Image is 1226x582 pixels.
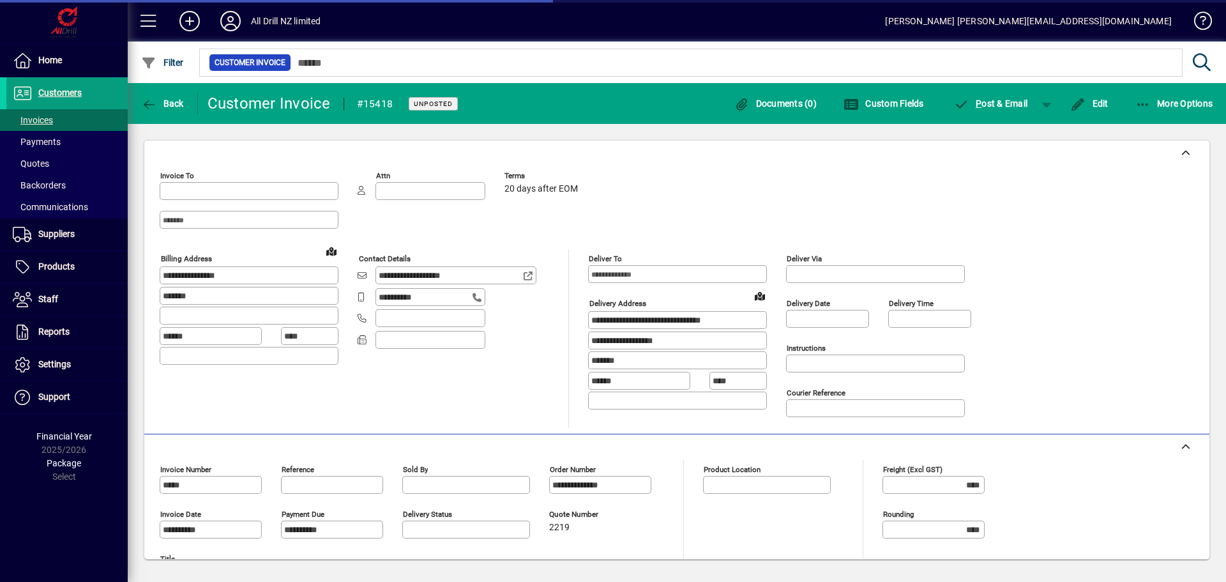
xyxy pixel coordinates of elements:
[210,10,251,33] button: Profile
[138,92,187,115] button: Back
[38,229,75,239] span: Suppliers
[13,180,66,190] span: Backorders
[357,94,393,114] div: #15418
[208,93,331,114] div: Customer Invoice
[6,196,128,218] a: Communications
[215,56,285,69] span: Customer Invoice
[403,510,452,519] mat-label: Delivery status
[160,555,175,563] mat-label: Title
[6,218,128,250] a: Suppliers
[38,55,62,65] span: Home
[6,284,128,316] a: Staff
[251,11,321,31] div: All Drill NZ limited
[976,98,981,109] span: P
[141,98,184,109] span: Back
[282,465,314,474] mat-label: Reference
[1132,92,1216,115] button: More Options
[6,316,128,348] a: Reports
[13,158,49,169] span: Quotes
[321,241,342,261] a: View on map
[6,109,128,131] a: Invoices
[504,172,581,180] span: Terms
[160,465,211,474] mat-label: Invoice number
[1067,92,1112,115] button: Edit
[6,174,128,196] a: Backorders
[844,98,924,109] span: Custom Fields
[38,88,82,98] span: Customers
[282,510,324,519] mat-label: Payment due
[840,92,927,115] button: Custom Fields
[6,349,128,381] a: Settings
[414,100,453,108] span: Unposted
[160,171,194,180] mat-label: Invoice To
[550,465,596,474] mat-label: Order number
[38,359,71,369] span: Settings
[169,10,210,33] button: Add
[47,458,81,468] span: Package
[883,510,914,519] mat-label: Rounding
[885,11,1172,31] div: [PERSON_NAME] [PERSON_NAME][EMAIL_ADDRESS][DOMAIN_NAME]
[734,98,817,109] span: Documents (0)
[1184,3,1210,44] a: Knowledge Base
[38,326,70,337] span: Reports
[1070,98,1109,109] span: Edit
[889,299,934,308] mat-label: Delivery time
[954,98,1028,109] span: ost & Email
[6,45,128,77] a: Home
[38,261,75,272] span: Products
[787,388,845,397] mat-label: Courier Reference
[138,51,187,74] button: Filter
[141,57,184,68] span: Filter
[730,92,820,115] button: Documents (0)
[589,254,622,263] mat-label: Deliver To
[704,465,761,474] mat-label: Product location
[13,137,61,147] span: Payments
[948,92,1034,115] button: Post & Email
[549,510,626,519] span: Quote number
[376,171,390,180] mat-label: Attn
[6,131,128,153] a: Payments
[38,392,70,402] span: Support
[6,153,128,174] a: Quotes
[6,381,128,413] a: Support
[504,184,578,194] span: 20 days after EOM
[787,254,822,263] mat-label: Deliver via
[6,251,128,283] a: Products
[128,92,198,115] app-page-header-button: Back
[787,299,830,308] mat-label: Delivery date
[36,431,92,441] span: Financial Year
[549,523,570,533] span: 2219
[38,294,58,304] span: Staff
[1135,98,1213,109] span: More Options
[787,344,826,353] mat-label: Instructions
[13,202,88,212] span: Communications
[13,115,53,125] span: Invoices
[750,286,770,306] a: View on map
[883,465,942,474] mat-label: Freight (excl GST)
[403,465,428,474] mat-label: Sold by
[160,510,201,519] mat-label: Invoice date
